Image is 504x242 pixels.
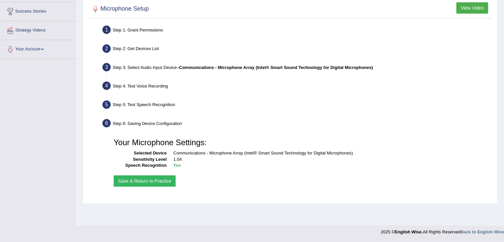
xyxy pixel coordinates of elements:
[0,40,76,57] a: Your Account
[99,80,494,94] div: Step 4: Test Voice Recording
[173,163,181,168] b: Yes
[461,229,504,234] a: Back to English Wise
[114,156,167,163] dt: Sensitivity Level
[114,175,176,187] button: Save & Return to Practice
[99,24,494,38] div: Step 1: Grant Permissions
[99,42,494,57] div: Step 2: Get Devices List
[381,225,504,235] div: 2025 © All Rights Reserved
[114,162,167,169] dt: Speech Recognition
[395,229,422,234] strong: English Wise.
[114,150,167,156] dt: Selected Device
[0,2,76,19] a: Success Stories
[179,65,373,70] b: Communications - Microphone Array (Intel® Smart Sound Technology for Digital Microphones)
[99,117,494,132] div: Step 6: Saving Device Configuration
[177,65,373,70] span: –
[90,4,149,14] h2: Microphone Setup
[99,98,494,113] div: Step 5: Test Speech Recognition
[99,61,494,76] div: Step 3: Select Audio Input Device
[456,2,488,14] button: View Video
[114,138,486,147] h3: Your Microphone Settings:
[0,21,76,38] a: Strategy Videos
[173,156,486,163] dd: 1.04
[173,150,486,156] dd: Communications - Microphone Array (Intel® Smart Sound Technology for Digital Microphones)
